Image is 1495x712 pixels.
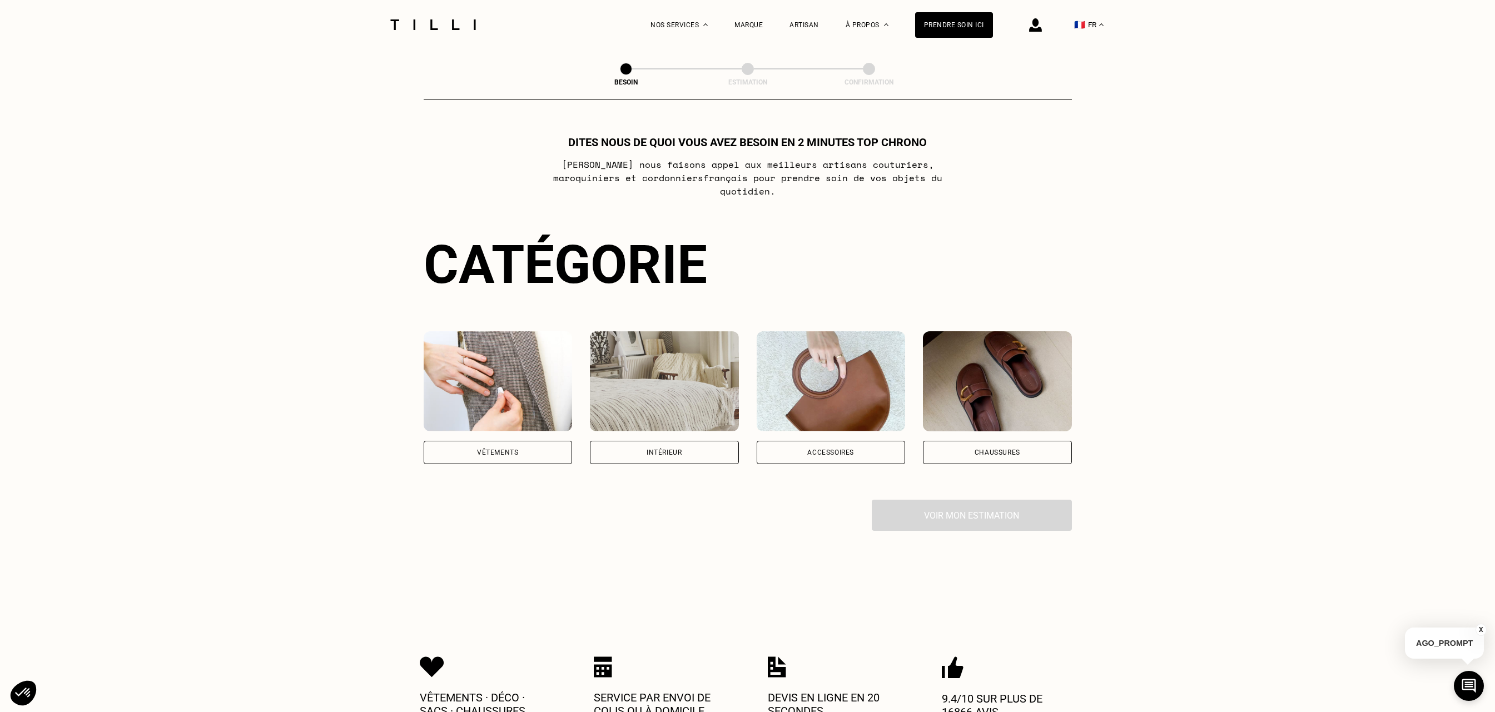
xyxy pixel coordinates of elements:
div: Besoin [570,78,682,86]
img: Accessoires [757,331,906,431]
img: Menu déroulant à propos [884,23,888,26]
a: Marque [734,21,763,29]
div: Vêtements [477,449,518,456]
h1: Dites nous de quoi vous avez besoin en 2 minutes top chrono [568,136,927,149]
img: icône connexion [1029,18,1042,32]
img: Icon [942,656,963,679]
img: Logo du service de couturière Tilli [386,19,480,30]
p: [PERSON_NAME] nous faisons appel aux meilleurs artisans couturiers , maroquiniers et cordonniers ... [527,158,968,198]
p: AGO_PROMPT [1405,628,1484,659]
a: Prendre soin ici [915,12,993,38]
img: Icon [768,656,786,678]
img: Chaussures [923,331,1072,431]
a: Artisan [789,21,819,29]
div: Accessoires [807,449,854,456]
img: Intérieur [590,331,739,431]
div: Intérieur [647,449,682,456]
img: menu déroulant [1099,23,1104,26]
div: Confirmation [813,78,925,86]
button: X [1476,624,1487,636]
img: Icon [594,656,612,678]
div: Chaussures [975,449,1020,456]
img: Vêtements [424,331,573,431]
img: Icon [420,656,444,678]
div: Catégorie [424,233,1072,296]
span: 🇫🇷 [1074,19,1085,30]
img: Menu déroulant [703,23,708,26]
div: Estimation [692,78,803,86]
